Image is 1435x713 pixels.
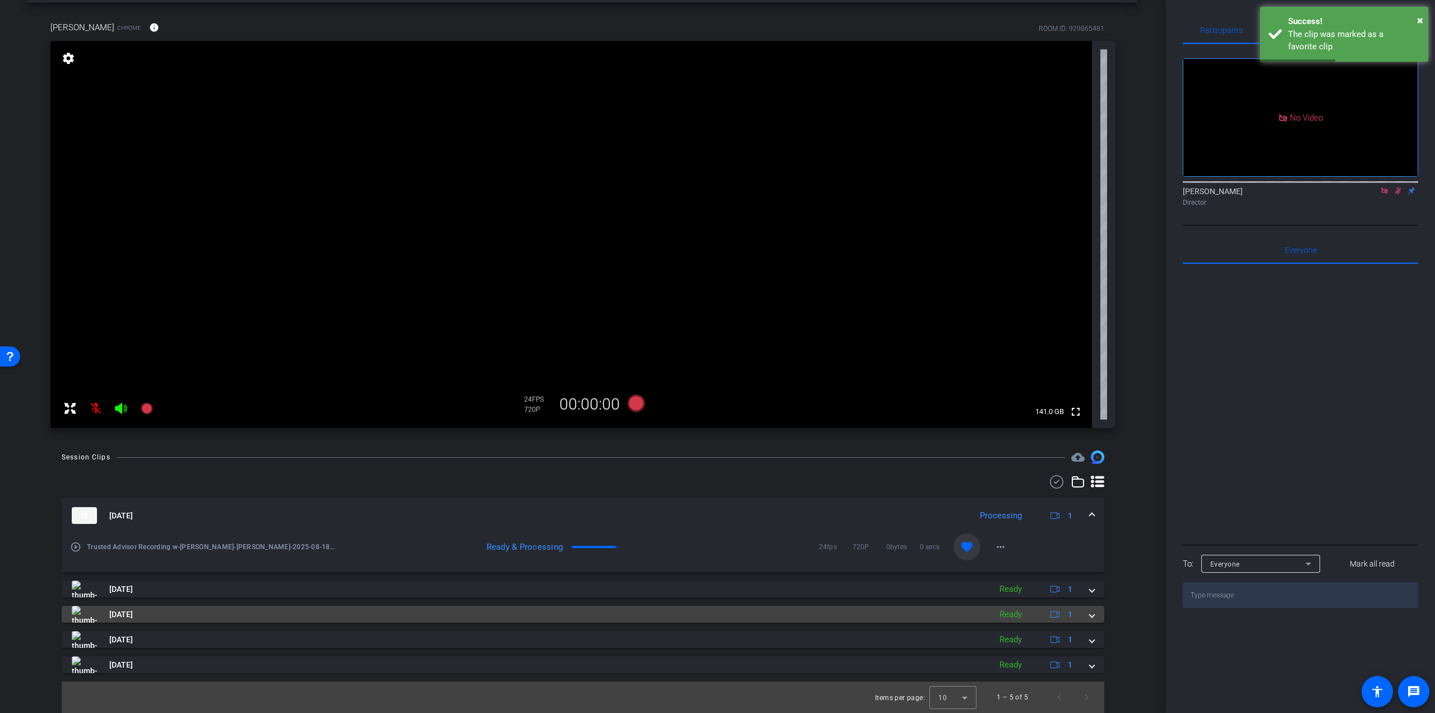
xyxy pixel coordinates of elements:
[1071,450,1085,464] mat-icon: cloud_upload
[853,541,886,553] span: 720P
[72,656,97,673] img: thumb-nail
[1183,197,1418,208] div: Director
[109,583,133,595] span: [DATE]
[994,633,1027,646] div: Ready
[1073,684,1100,711] button: Next page
[1068,659,1072,671] span: 1
[960,540,974,554] mat-icon: favorite
[1068,634,1072,646] span: 1
[62,631,1104,648] mat-expansion-panel-header: thumb-nail[DATE]Ready1
[1407,685,1420,698] mat-icon: message
[886,541,920,553] span: 0bytes
[87,541,337,553] span: Trusted Advisor Recording w-[PERSON_NAME]-[PERSON_NAME]-2025-08-18-12-14-04-948-0
[1288,15,1420,28] div: Success!
[532,395,544,403] span: FPS
[109,634,133,646] span: [DATE]
[50,21,114,34] span: [PERSON_NAME]
[149,22,159,33] mat-icon: info
[1091,450,1104,464] img: Session clips
[62,581,1104,597] mat-expansion-panel-header: thumb-nail[DATE]Ready1
[1039,24,1104,34] div: ROOM ID: 929865481
[449,541,568,553] div: Ready & Processing
[1071,450,1085,464] span: Destinations for your clips
[1068,609,1072,620] span: 1
[109,609,133,620] span: [DATE]
[1417,12,1423,29] button: Close
[1210,560,1240,568] span: Everyone
[72,507,97,524] img: thumb-nail
[974,509,1027,522] div: Processing
[70,541,81,553] mat-icon: play_circle_outline
[117,24,141,32] span: Chrome
[1031,405,1068,418] span: 141.0 GB
[1069,405,1082,418] mat-icon: fullscreen
[62,656,1104,673] mat-expansion-panel-header: thumb-nail[DATE]Ready1
[1183,558,1193,571] div: To:
[1288,28,1420,53] div: The clip was marked as a favorite clip
[1371,685,1384,698] mat-icon: accessibility
[72,631,97,648] img: thumb-nail
[1200,26,1243,34] span: Participants
[1350,558,1395,570] span: Mark all read
[994,540,1007,554] mat-icon: more_horiz
[109,659,133,671] span: [DATE]
[524,405,552,414] div: 720P
[819,541,853,553] span: 24fps
[552,395,627,414] div: 00:00:00
[72,606,97,623] img: thumb-nail
[1046,684,1073,711] button: Previous page
[994,659,1027,671] div: Ready
[524,395,552,404] div: 24
[72,581,97,597] img: thumb-nail
[62,452,110,463] div: Session Clips
[1068,583,1072,595] span: 1
[61,52,76,65] mat-icon: settings
[920,541,953,553] span: 0 secs
[1285,246,1317,254] span: Everyone
[62,498,1104,533] mat-expansion-panel-header: thumb-nail[DATE]Processing1
[1068,510,1072,522] span: 1
[875,692,925,703] div: Items per page:
[1417,13,1423,27] span: ×
[62,533,1104,572] div: thumb-nail[DATE]Processing1
[997,692,1028,703] div: 1 – 5 of 5
[1327,554,1419,574] button: Mark all read
[109,510,133,522] span: [DATE]
[1290,112,1323,122] span: No Video
[62,606,1104,623] mat-expansion-panel-header: thumb-nail[DATE]Ready1
[994,608,1027,621] div: Ready
[1183,186,1418,208] div: [PERSON_NAME]
[994,583,1027,596] div: Ready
